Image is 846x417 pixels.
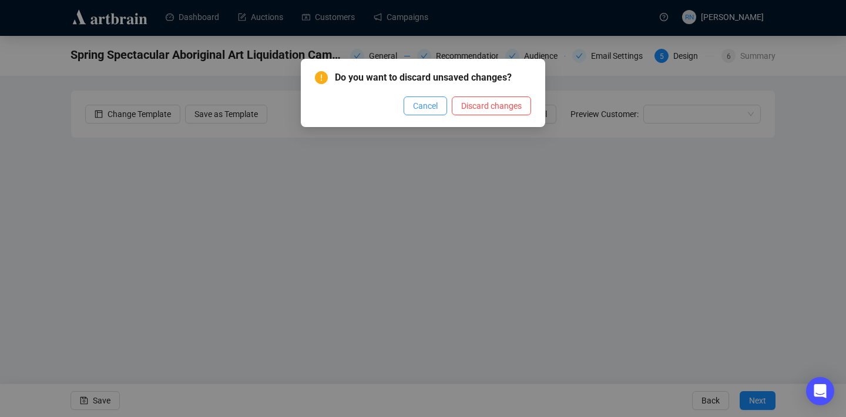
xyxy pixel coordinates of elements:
button: Discard changes [452,96,531,115]
button: Cancel [404,96,447,115]
span: Cancel [413,99,438,112]
span: Discard changes [461,99,522,112]
span: Do you want to discard unsaved changes? [335,71,531,85]
span: exclamation-circle [315,71,328,84]
div: Open Intercom Messenger [806,377,834,405]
